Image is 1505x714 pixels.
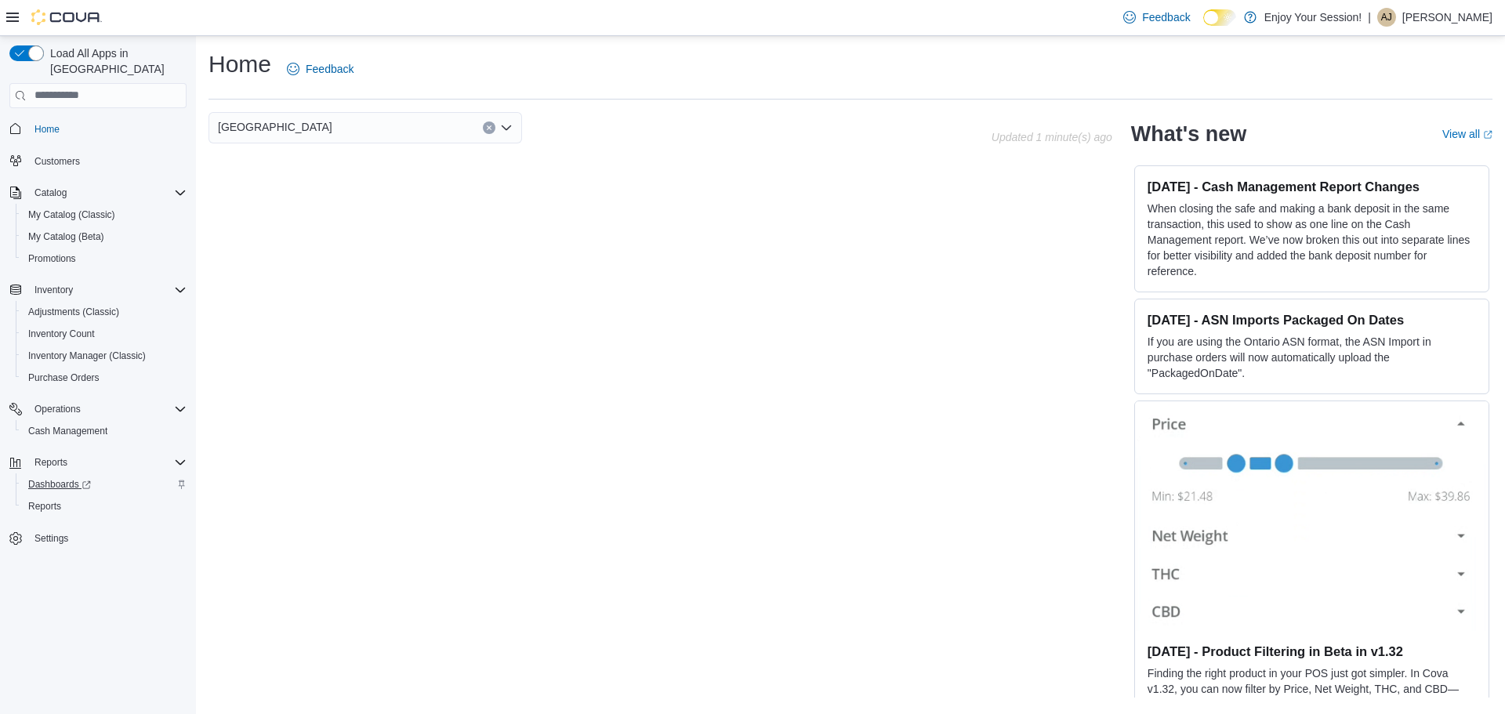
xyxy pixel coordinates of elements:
[1142,9,1190,25] span: Feedback
[1264,8,1362,27] p: Enjoy Your Session!
[22,346,187,365] span: Inventory Manager (Classic)
[28,500,61,513] span: Reports
[992,131,1112,143] p: Updated 1 minute(s) ago
[1131,121,1246,147] h2: What's new
[28,151,187,171] span: Customers
[34,284,73,296] span: Inventory
[1148,643,1476,659] h3: [DATE] - Product Filtering in Beta in v1.32
[34,403,81,415] span: Operations
[1368,8,1371,27] p: |
[500,121,513,134] button: Open list of options
[16,473,193,495] a: Dashboards
[28,119,187,139] span: Home
[3,118,193,140] button: Home
[28,183,73,202] button: Catalog
[1402,8,1492,27] p: [PERSON_NAME]
[28,400,187,419] span: Operations
[31,9,102,25] img: Cova
[22,368,187,387] span: Purchase Orders
[16,248,193,270] button: Promotions
[28,281,187,299] span: Inventory
[3,527,193,549] button: Settings
[44,45,187,77] span: Load All Apps in [GEOGRAPHIC_DATA]
[22,227,187,246] span: My Catalog (Beta)
[28,529,74,548] a: Settings
[3,398,193,420] button: Operations
[28,252,76,265] span: Promotions
[1203,9,1236,26] input: Dark Mode
[3,451,193,473] button: Reports
[22,368,106,387] a: Purchase Orders
[34,155,80,168] span: Customers
[3,182,193,204] button: Catalog
[28,453,74,472] button: Reports
[3,150,193,172] button: Customers
[22,303,125,321] a: Adjustments (Classic)
[28,183,187,202] span: Catalog
[28,400,87,419] button: Operations
[16,301,193,323] button: Adjustments (Classic)
[1148,334,1476,381] p: If you are using the Ontario ASN format, the ASN Import in purchase orders will now automatically...
[209,49,271,80] h1: Home
[28,371,100,384] span: Purchase Orders
[28,208,115,221] span: My Catalog (Classic)
[1442,128,1492,140] a: View allExternal link
[22,303,187,321] span: Adjustments (Classic)
[218,118,332,136] span: [GEOGRAPHIC_DATA]
[28,120,66,139] a: Home
[9,111,187,591] nav: Complex example
[16,495,193,517] button: Reports
[34,456,67,469] span: Reports
[34,532,68,545] span: Settings
[22,249,82,268] a: Promotions
[22,422,187,440] span: Cash Management
[34,123,60,136] span: Home
[22,497,67,516] a: Reports
[1483,130,1492,140] svg: External link
[16,367,193,389] button: Purchase Orders
[22,346,152,365] a: Inventory Manager (Classic)
[16,345,193,367] button: Inventory Manager (Classic)
[281,53,360,85] a: Feedback
[1148,201,1476,279] p: When closing the safe and making a bank deposit in the same transaction, this used to show as one...
[1381,8,1392,27] span: AJ
[28,306,119,318] span: Adjustments (Classic)
[22,205,121,224] a: My Catalog (Classic)
[22,227,111,246] a: My Catalog (Beta)
[1377,8,1396,27] div: Aleshia Jennings
[28,425,107,437] span: Cash Management
[22,324,187,343] span: Inventory Count
[1148,179,1476,194] h3: [DATE] - Cash Management Report Changes
[16,204,193,226] button: My Catalog (Classic)
[3,279,193,301] button: Inventory
[22,205,187,224] span: My Catalog (Classic)
[22,475,187,494] span: Dashboards
[22,249,187,268] span: Promotions
[22,475,97,494] a: Dashboards
[16,323,193,345] button: Inventory Count
[34,187,67,199] span: Catalog
[306,61,354,77] span: Feedback
[28,152,86,171] a: Customers
[28,453,187,472] span: Reports
[22,324,101,343] a: Inventory Count
[16,420,193,442] button: Cash Management
[22,422,114,440] a: Cash Management
[22,497,187,516] span: Reports
[28,350,146,362] span: Inventory Manager (Classic)
[1117,2,1196,33] a: Feedback
[28,528,187,548] span: Settings
[28,230,104,243] span: My Catalog (Beta)
[483,121,495,134] button: Clear input
[28,478,91,491] span: Dashboards
[28,328,95,340] span: Inventory Count
[16,226,193,248] button: My Catalog (Beta)
[28,281,79,299] button: Inventory
[1148,312,1476,328] h3: [DATE] - ASN Imports Packaged On Dates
